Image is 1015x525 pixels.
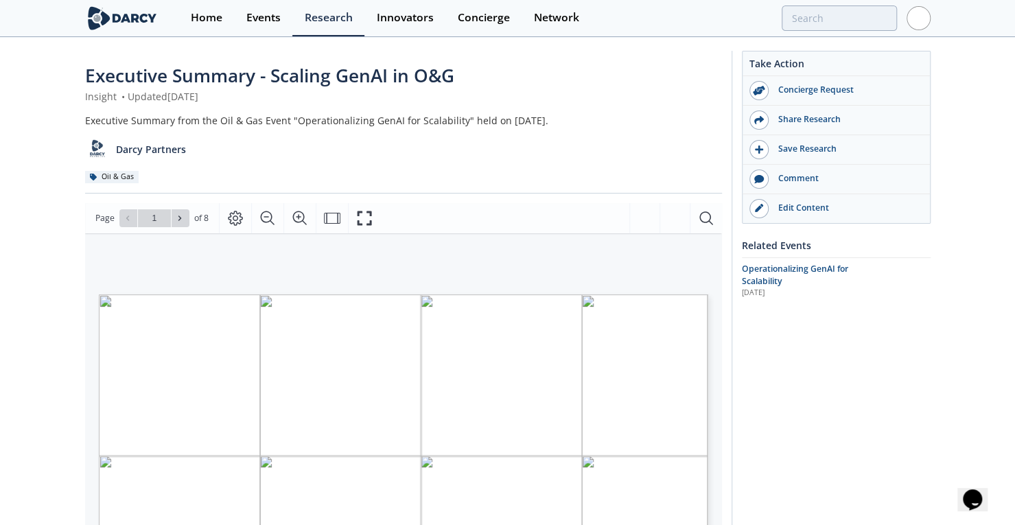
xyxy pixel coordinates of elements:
[742,263,931,299] a: Operationalizing GenAI for Scalability [DATE]
[116,142,186,156] p: Darcy Partners
[769,113,922,126] div: Share Research
[782,5,897,31] input: Advanced Search
[85,63,454,88] span: Executive Summary - Scaling GenAI in O&G
[743,56,930,76] div: Take Action
[119,90,128,103] span: •
[957,470,1001,511] iframe: chat widget
[534,12,579,23] div: Network
[769,143,922,155] div: Save Research
[85,89,722,104] div: Insight Updated [DATE]
[458,12,510,23] div: Concierge
[742,263,848,287] span: Operationalizing GenAI for Scalability
[191,12,222,23] div: Home
[769,172,922,185] div: Comment
[246,12,281,23] div: Events
[769,202,922,214] div: Edit Content
[742,288,863,299] div: [DATE]
[769,84,922,96] div: Concierge Request
[85,171,139,183] div: Oil & Gas
[743,194,930,223] a: Edit Content
[305,12,353,23] div: Research
[907,6,931,30] img: Profile
[85,113,722,128] div: Executive Summary from the Oil & Gas Event "Operationalizing GenAI for Scalability" held on [DATE].
[377,12,434,23] div: Innovators
[742,233,931,257] div: Related Events
[85,6,160,30] img: logo-wide.svg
